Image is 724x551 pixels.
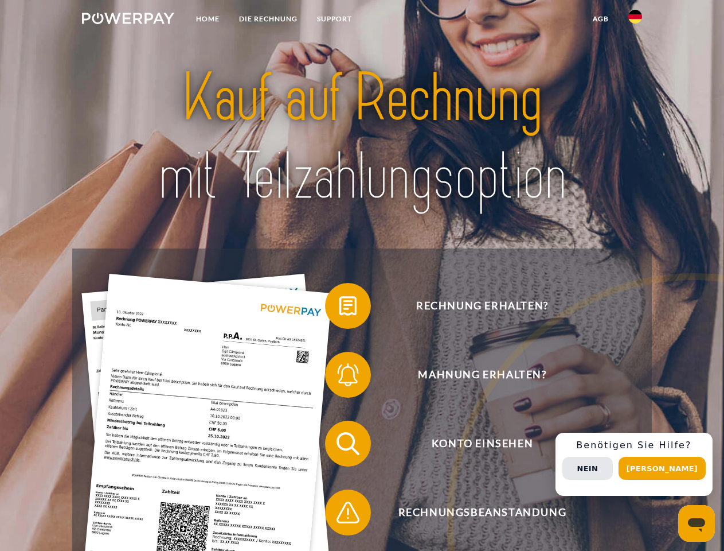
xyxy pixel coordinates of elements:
img: de [628,10,642,24]
span: Mahnung erhalten? [342,352,623,398]
span: Rechnungsbeanstandung [342,490,623,536]
button: Rechnung erhalten? [325,283,623,329]
div: Schnellhilfe [555,433,713,496]
a: SUPPORT [307,9,362,29]
iframe: Schaltfläche zum Öffnen des Messaging-Fensters [678,505,715,542]
span: Konto einsehen [342,421,623,467]
img: logo-powerpay-white.svg [82,13,174,24]
h3: Benötigen Sie Hilfe? [562,440,706,451]
button: Rechnungsbeanstandung [325,490,623,536]
button: [PERSON_NAME] [619,457,706,480]
button: Konto einsehen [325,421,623,467]
a: DIE RECHNUNG [229,9,307,29]
a: Home [186,9,229,29]
img: qb_search.svg [334,429,362,458]
img: qb_warning.svg [334,498,362,527]
button: Nein [562,457,613,480]
button: Mahnung erhalten? [325,352,623,398]
a: agb [583,9,619,29]
img: title-powerpay_de.svg [109,55,615,220]
img: qb_bill.svg [334,292,362,320]
span: Rechnung erhalten? [342,283,623,329]
img: qb_bell.svg [334,360,362,389]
